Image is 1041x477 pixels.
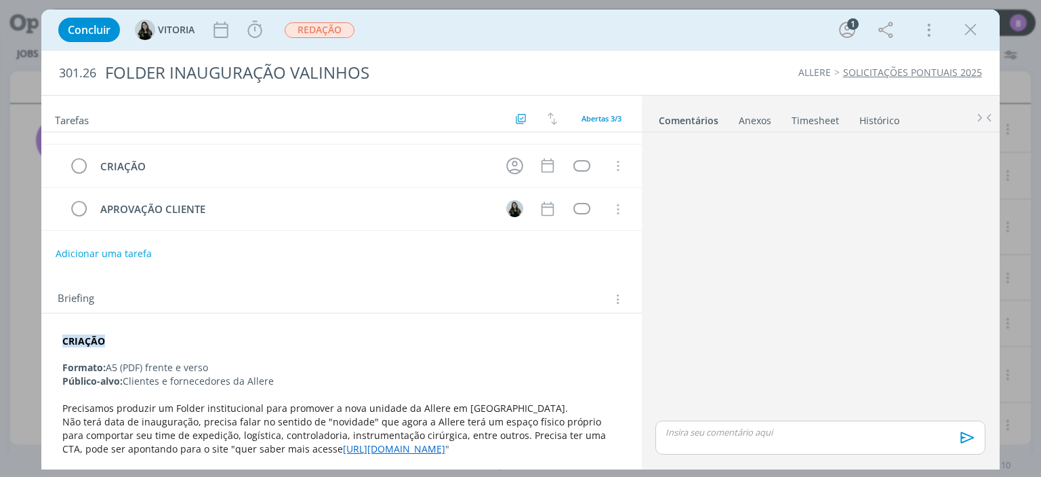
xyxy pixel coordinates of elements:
a: Comentários [658,108,719,128]
div: CRIAÇÃO [94,158,493,175]
span: Precisamos produzir um Folder institucional para promover a nova unidade da Allere em [GEOGRAPHIC... [62,402,568,415]
a: Histórico [859,108,900,128]
img: arrow-down-up.svg [548,113,557,125]
span: Briefing [58,290,94,308]
span: REDAÇÃO [285,22,354,38]
span: 301.26 [59,66,96,81]
div: Anexos [739,114,771,128]
a: SOLICITAÇÕES PONTUAIS 2025 [843,66,982,79]
a: ALLERE [798,66,831,79]
p: " [62,415,620,456]
div: APROVAÇÃO CLIENTE [94,201,493,218]
span: Concluir [68,24,110,35]
button: REDAÇÃO [284,22,355,39]
button: VVITORIA [135,20,195,40]
a: [URL][DOMAIN_NAME] [343,442,445,455]
strong: CRIAÇÃO [62,335,105,347]
a: Timesheet [791,108,840,128]
p: Clientes e fornecedores da Allere [62,375,620,388]
div: FOLDER INAUGURAÇÃO VALINHOS [99,56,592,90]
strong: Público-alvo: [62,375,123,387]
span: VITORIA [158,25,195,35]
button: 1 [836,19,858,41]
span: Não terá data de inauguração, precisa falar no sentido de "novidade" que agora a Allere terá um e... [62,415,609,455]
span: Tarefas [55,111,89,127]
div: dialog [41,9,999,470]
strong: Formato: [62,361,106,374]
button: Adicionar uma tarefa [55,242,152,266]
p: A5 (PDF) frente e verso [62,361,620,375]
button: Concluir [58,18,120,42]
div: 1 [847,18,859,30]
img: V [135,20,155,40]
button: V [505,199,525,219]
img: V [506,200,523,217]
span: Abertas 3/3 [581,113,621,123]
